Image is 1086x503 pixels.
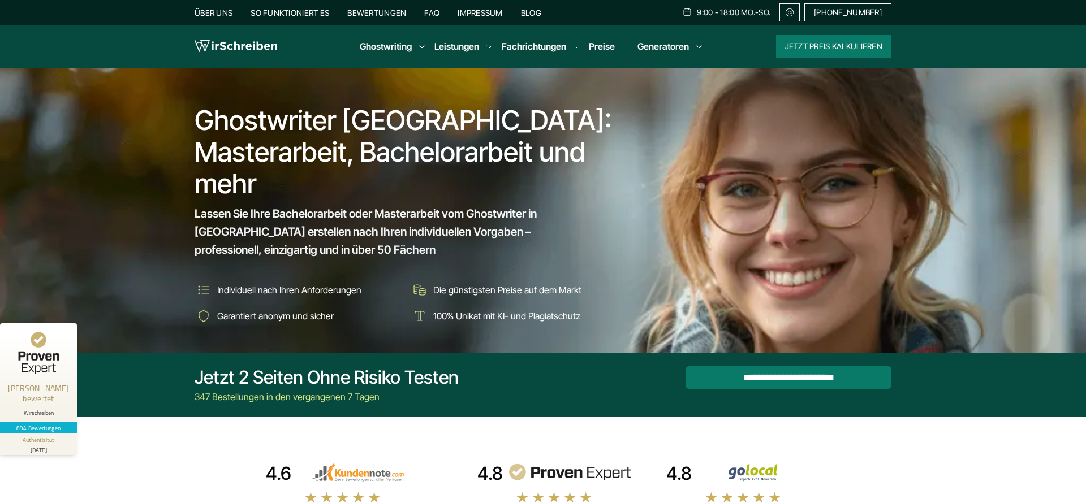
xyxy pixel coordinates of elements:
[195,390,459,404] div: 347 Bestellungen in den vergangenen 7 Tagen
[251,8,329,18] a: So funktioniert es
[411,281,619,299] li: Die günstigsten Preise auf dem Markt
[5,409,72,417] div: Wirschreiben
[195,281,213,299] img: Individuell nach Ihren Anforderungen
[296,463,420,482] img: kundennote
[507,463,632,482] img: provenexpert reviews
[696,463,821,482] img: Wirschreiben Bewertungen
[411,281,429,299] img: Die günstigsten Preise auf dem Markt
[411,307,429,325] img: 100% Unikat mit KI- und Plagiatschutz
[195,307,213,325] img: Garantiert anonym und sicher
[411,307,619,325] li: 100% Unikat mit KI- und Plagiatschutz
[458,8,503,18] a: Impressum
[477,462,503,485] div: 4.8
[666,462,692,485] div: 4.8
[195,366,459,389] div: Jetzt 2 Seiten ohne Risiko testen
[195,8,232,18] a: Über uns
[697,8,770,17] span: 9:00 - 18:00 Mo.-So.
[589,41,615,52] a: Preise
[804,3,891,21] a: [PHONE_NUMBER]
[23,436,55,444] div: Authentizität
[776,35,891,58] button: Jetzt Preis kalkulieren
[682,7,692,16] img: Schedule
[195,307,403,325] li: Garantiert anonym und sicher
[814,8,882,17] span: [PHONE_NUMBER]
[266,462,291,485] div: 4.6
[360,40,412,53] a: Ghostwriting
[424,8,439,18] a: FAQ
[785,8,795,17] img: Email
[521,8,541,18] a: Blog
[637,40,689,53] a: Generatoren
[347,8,406,18] a: Bewertungen
[5,444,72,453] div: [DATE]
[502,40,566,53] a: Fachrichtungen
[195,38,277,55] img: logo wirschreiben
[195,205,598,259] span: Lassen Sie Ihre Bachelorarbeit oder Masterarbeit vom Ghostwriter in [GEOGRAPHIC_DATA] erstellen n...
[195,105,620,200] h1: Ghostwriter [GEOGRAPHIC_DATA]: Masterarbeit, Bachelorarbeit und mehr
[195,281,403,299] li: Individuell nach Ihren Anforderungen
[434,40,479,53] a: Leistungen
